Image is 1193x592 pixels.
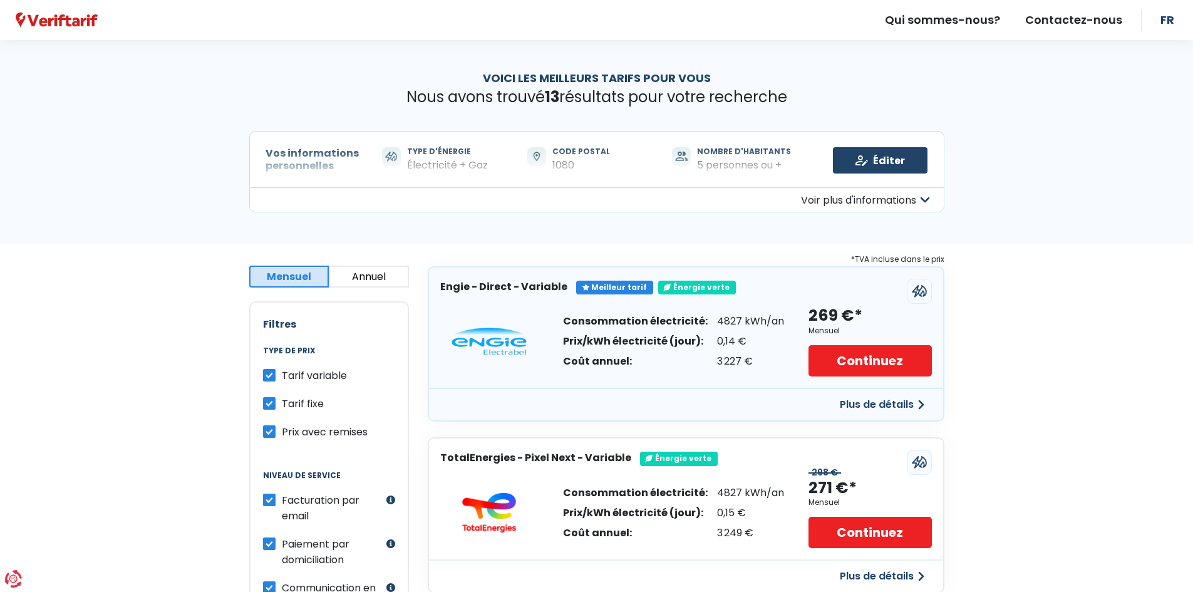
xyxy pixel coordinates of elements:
button: Annuel [329,266,409,288]
a: Éditer [833,147,927,174]
legend: Type de prix [263,346,395,368]
h1: Voici les meilleurs tarifs pour vous [249,71,944,85]
div: 4827 kWh/an [717,316,784,326]
h2: Filtres [263,318,395,330]
a: Continuez [808,345,931,376]
div: Consommation électricité: [563,316,708,326]
span: 13 [545,86,559,107]
button: Plus de détails [832,565,932,588]
div: 0,14 € [717,336,784,346]
div: Coût annuel: [563,356,708,366]
div: 0,15 € [717,508,784,518]
div: Prix/kWh électricité (jour): [563,336,708,346]
img: Engie [452,328,527,355]
div: Mensuel [808,326,840,335]
span: Prix avec remises [282,425,368,439]
a: Continuez [808,517,931,548]
div: Énergie verte [640,452,718,465]
button: Plus de détails [832,393,932,416]
img: Veriftarif logo [16,13,98,28]
div: Coût annuel: [563,528,708,538]
div: *TVA incluse dans le prix [428,252,944,266]
button: Voir plus d'informations [249,187,944,212]
div: Consommation électricité: [563,488,708,498]
div: 4827 kWh/an [717,488,784,498]
label: Paiement par domiciliation [282,536,383,568]
div: 298 € [808,467,841,478]
div: Énergie verte [658,281,736,294]
legend: Niveau de service [263,471,395,492]
div: 271 €* [808,478,857,499]
label: Facturation par email [282,492,383,524]
h3: TotalEnergies - Pixel Next - Variable [440,452,631,464]
div: Mensuel [808,498,840,507]
div: 269 €* [808,306,862,326]
div: Meilleur tarif [576,281,653,294]
div: Prix/kWh électricité (jour): [563,508,708,518]
a: Veriftarif [16,12,98,28]
span: Tarif fixe [282,397,324,411]
p: Nous avons trouvé résultats pour votre recherche [249,88,944,106]
span: Tarif variable [282,368,347,383]
div: 3 249 € [717,528,784,538]
button: Mensuel [249,266,329,288]
h3: Engie - Direct - Variable [440,281,567,293]
img: TotalEnergies [452,492,527,532]
div: 3 227 € [717,356,784,366]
